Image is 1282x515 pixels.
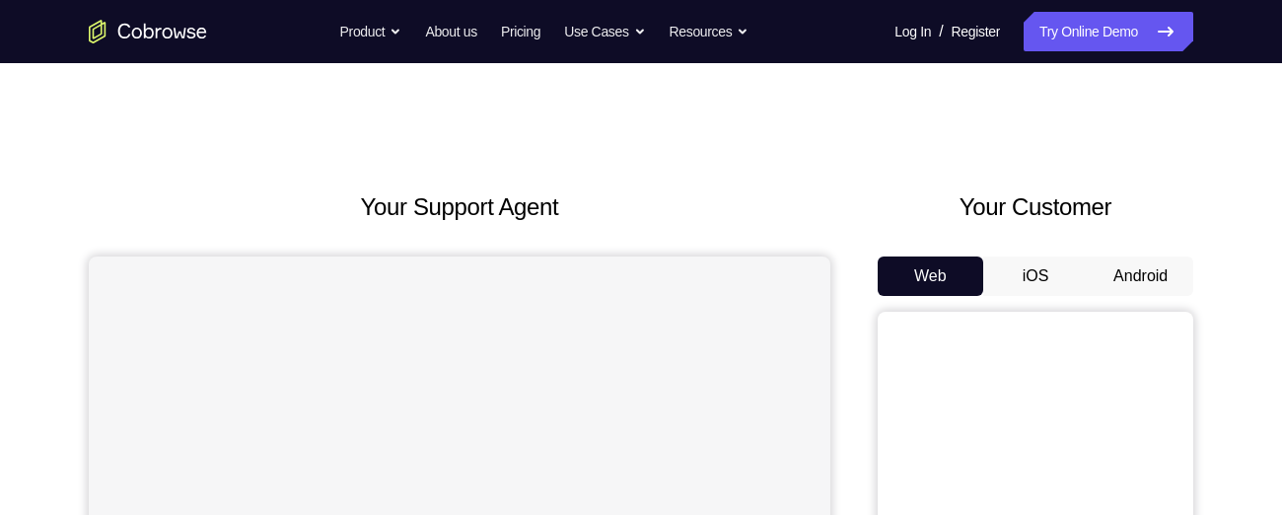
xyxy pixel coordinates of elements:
a: About us [425,12,476,51]
button: Web [878,257,983,296]
a: Try Online Demo [1024,12,1193,51]
button: Use Cases [564,12,645,51]
a: Pricing [501,12,540,51]
button: iOS [983,257,1089,296]
button: Android [1088,257,1193,296]
h2: Your Customer [878,189,1193,225]
a: Register [952,12,1000,51]
a: Log In [894,12,931,51]
button: Product [340,12,402,51]
a: Go to the home page [89,20,207,43]
button: Resources [670,12,749,51]
h2: Your Support Agent [89,189,830,225]
span: / [939,20,943,43]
